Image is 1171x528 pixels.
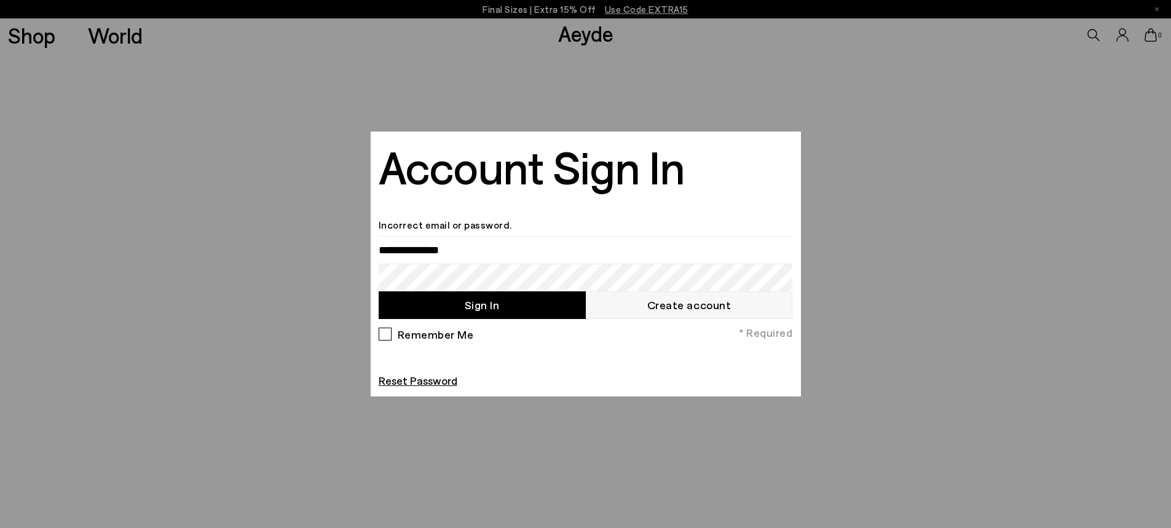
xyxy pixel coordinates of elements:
[394,328,474,339] label: Remember Me
[739,325,792,341] span: * Required
[379,291,586,319] button: Sign In
[379,217,793,233] li: Incorrect email or password.
[379,141,685,191] h2: Account Sign In
[379,374,457,387] a: Reset Password
[586,291,793,319] a: Create account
